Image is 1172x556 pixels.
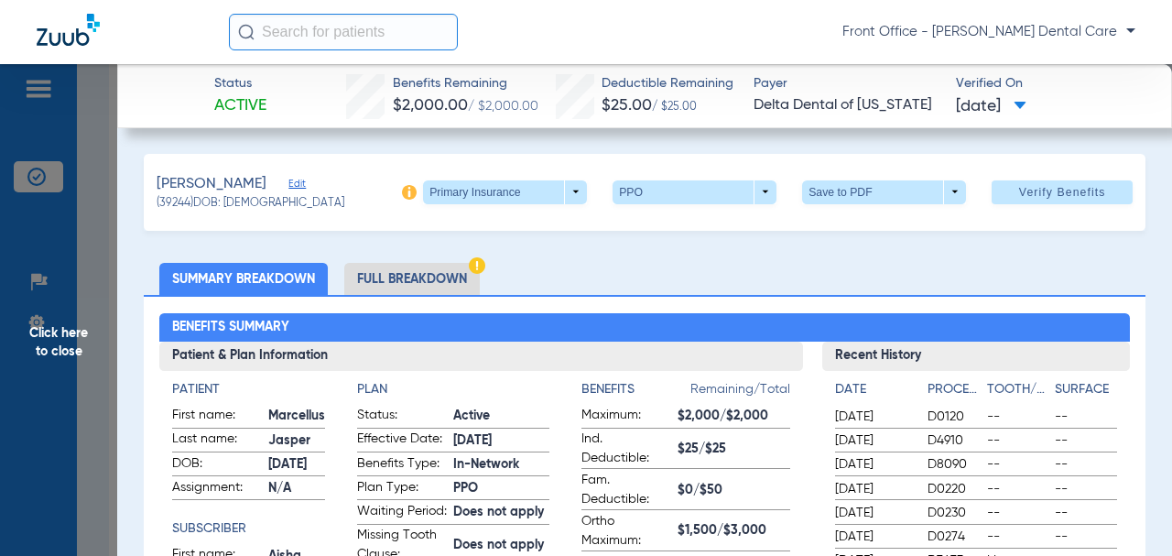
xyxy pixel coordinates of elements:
[172,430,262,452] span: Last name:
[652,102,697,113] span: / $25.00
[357,454,447,476] span: Benefits Type:
[822,342,1129,371] h3: Recent History
[842,23,1135,41] span: Front Office - [PERSON_NAME] Dental Care
[956,95,1026,118] span: [DATE]
[357,406,447,428] span: Status:
[159,342,803,371] h3: Patient & Plan Information
[268,479,325,498] span: N/A
[159,313,1129,343] h2: Benefits Summary
[1055,528,1116,546] span: --
[835,504,912,522] span: [DATE]
[402,185,417,200] img: info-icon
[469,257,485,274] img: Hazard
[987,455,1048,474] span: --
[344,263,480,295] li: Full Breakdown
[928,528,980,546] span: D0274
[453,479,549,498] span: PPO
[835,480,912,498] span: [DATE]
[288,178,305,195] span: Edit
[987,431,1048,450] span: --
[581,512,671,551] span: Ortho Maximum:
[172,406,262,428] span: First name:
[581,406,671,428] span: Maximum:
[956,74,1142,93] span: Verified On
[678,440,790,459] span: $25/$25
[835,528,912,546] span: [DATE]
[835,431,912,450] span: [DATE]
[214,74,266,93] span: Status
[357,478,447,500] span: Plan Type:
[453,536,549,555] span: Does not apply
[453,503,549,522] span: Does not apply
[987,380,1048,406] app-breakdown-title: Tooth/Quad
[1019,185,1106,200] span: Verify Benefits
[581,471,671,509] span: Fam. Deductible:
[678,407,790,426] span: $2,000/$2,000
[172,519,325,539] h4: Subscriber
[1055,504,1116,522] span: --
[581,380,690,399] h4: Benefits
[453,407,549,426] span: Active
[835,380,912,406] app-breakdown-title: Date
[613,180,776,204] button: PPO
[1055,431,1116,450] span: --
[357,380,549,399] h4: Plan
[835,455,912,474] span: [DATE]
[928,504,980,522] span: D0230
[357,502,447,524] span: Waiting Period:
[1055,380,1116,406] app-breakdown-title: Surface
[1055,408,1116,426] span: --
[992,180,1133,204] button: Verify Benefits
[357,430,447,452] span: Effective Date:
[678,521,790,540] span: $1,500/$3,000
[928,380,980,406] app-breakdown-title: Procedure
[835,408,912,426] span: [DATE]
[602,74,733,93] span: Deductible Remaining
[268,431,325,451] span: Jasper
[754,74,939,93] span: Payer
[928,408,980,426] span: D0120
[987,480,1048,498] span: --
[159,263,328,295] li: Summary Breakdown
[229,14,458,50] input: Search for patients
[987,504,1048,522] span: --
[928,455,980,474] span: D8090
[987,528,1048,546] span: --
[238,24,255,40] img: Search Icon
[1080,468,1172,556] iframe: Chat Widget
[928,380,980,399] h4: Procedure
[172,478,262,500] span: Assignment:
[690,380,790,406] span: Remaining/Total
[754,94,939,117] span: Delta Dental of [US_STATE]
[172,454,262,476] span: DOB:
[581,380,690,406] app-breakdown-title: Benefits
[172,380,325,399] h4: Patient
[37,14,100,46] img: Zuub Logo
[453,431,549,451] span: [DATE]
[987,408,1048,426] span: --
[987,380,1048,399] h4: Tooth/Quad
[423,180,587,204] button: Primary Insurance
[1055,480,1116,498] span: --
[157,173,266,196] span: [PERSON_NAME]
[928,431,980,450] span: D4910
[157,196,344,213] span: (39244) DOB: [DEMOGRAPHIC_DATA]
[802,180,966,204] button: Save to PDF
[928,480,980,498] span: D0220
[453,455,549,474] span: In-Network
[1055,455,1116,474] span: --
[581,430,671,468] span: Ind. Deductible:
[268,455,325,474] span: [DATE]
[393,97,468,114] span: $2,000.00
[602,97,652,114] span: $25.00
[214,94,266,117] span: Active
[393,74,538,93] span: Benefits Remaining
[268,407,325,426] span: Marcellus
[468,100,538,113] span: / $2,000.00
[678,481,790,500] span: $0/$50
[835,380,912,399] h4: Date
